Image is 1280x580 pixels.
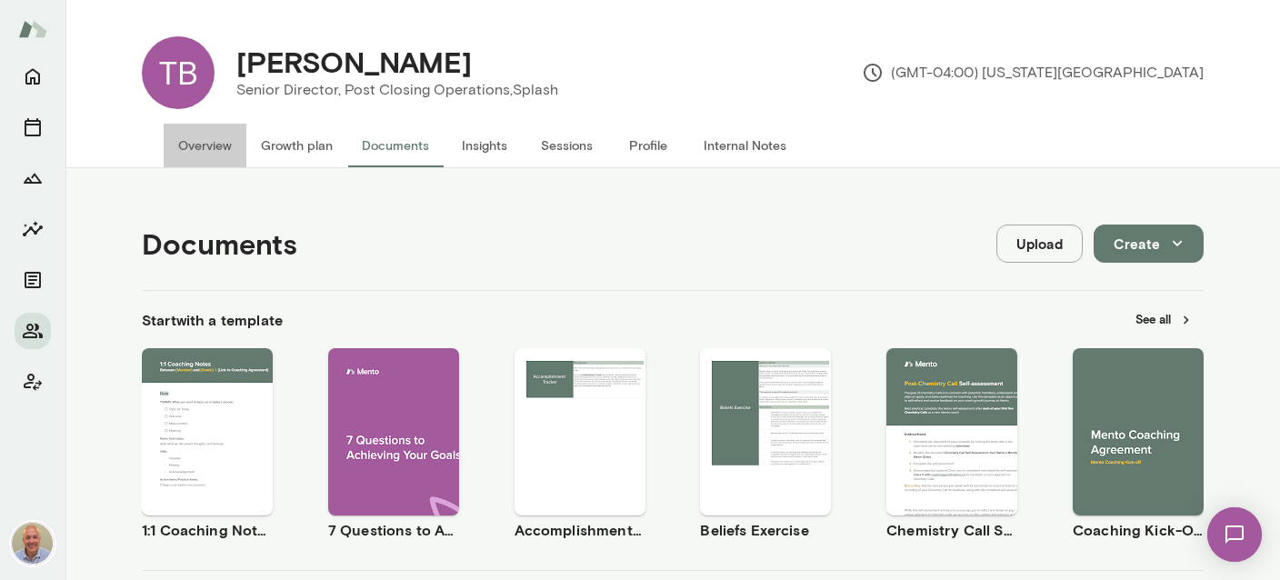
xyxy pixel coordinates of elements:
div: TB [142,36,215,109]
h6: Beliefs Exercise [700,519,831,541]
button: Upload [996,225,1083,263]
button: Client app [15,364,51,400]
button: Growth plan [246,124,347,167]
h6: 1:1 Coaching Notes [142,519,273,541]
h6: 7 Questions to Achieving Your Goals [328,519,459,541]
p: (GMT-04:00) [US_STATE][GEOGRAPHIC_DATA] [862,62,1204,84]
h6: Accomplishment Tracker [515,519,645,541]
img: Mento [18,12,47,46]
button: Home [15,58,51,95]
button: Sessions [525,124,607,167]
button: Members [15,313,51,349]
h6: Start with a template [142,309,283,331]
button: Create [1094,225,1204,263]
h6: Chemistry Call Self-Assessment [Coaches only] [886,519,1017,541]
button: Insights [444,124,525,167]
p: Senior Director, Post Closing Operations, Splash [236,79,558,101]
button: Growth Plan [15,160,51,196]
button: Insights [15,211,51,247]
button: See all [1125,305,1204,334]
button: Profile [607,124,689,167]
img: Marc Friedman [11,522,55,565]
h4: Documents [142,226,297,261]
button: Overview [164,124,246,167]
button: Sessions [15,109,51,145]
h6: Coaching Kick-Off | Coaching Agreement [1073,519,1204,541]
button: Internal Notes [689,124,801,167]
button: Documents [15,262,51,298]
h4: [PERSON_NAME] [236,45,472,79]
button: Documents [347,124,444,167]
